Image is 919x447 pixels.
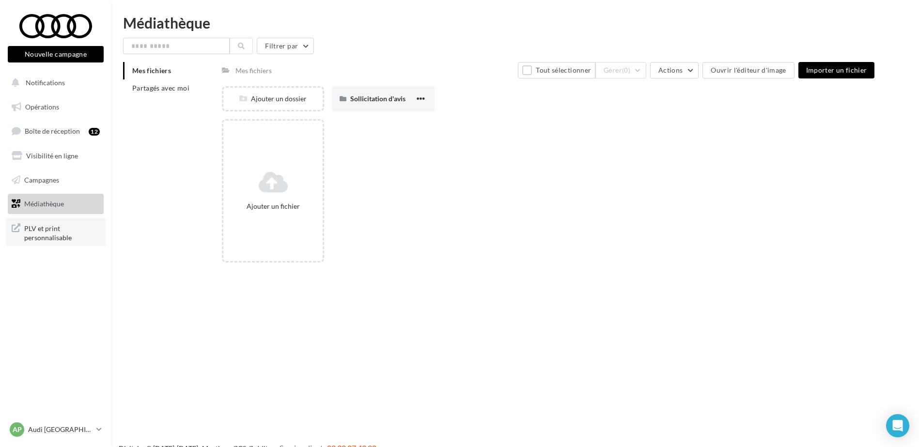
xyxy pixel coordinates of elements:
[235,66,272,76] div: Mes fichiers
[6,97,106,117] a: Opérations
[806,66,867,74] span: Importer un fichier
[6,194,106,214] a: Médiathèque
[26,152,78,160] span: Visibilité en ligne
[123,15,907,30] div: Médiathèque
[595,62,646,78] button: Gérer(0)
[132,66,171,75] span: Mes fichiers
[24,222,100,243] span: PLV et print personnalisable
[6,218,106,247] a: PLV et print personnalisable
[132,84,189,92] span: Partagés avec moi
[257,38,314,54] button: Filtrer par
[8,46,104,62] button: Nouvelle campagne
[702,62,794,78] button: Ouvrir l'éditeur d'image
[8,420,104,439] a: AP Audi [GEOGRAPHIC_DATA] 16
[6,170,106,190] a: Campagnes
[227,201,319,211] div: Ajouter un fichier
[223,94,323,104] div: Ajouter un dossier
[89,128,100,136] div: 12
[886,414,909,437] div: Open Intercom Messenger
[650,62,699,78] button: Actions
[658,66,683,74] span: Actions
[25,103,59,111] span: Opérations
[26,78,65,87] span: Notifications
[28,425,93,434] p: Audi [GEOGRAPHIC_DATA] 16
[24,200,64,208] span: Médiathèque
[622,66,630,74] span: (0)
[25,127,80,135] span: Boîte de réception
[13,425,22,434] span: AP
[24,175,59,184] span: Campagnes
[6,146,106,166] a: Visibilité en ligne
[798,62,875,78] button: Importer un fichier
[6,121,106,141] a: Boîte de réception12
[350,94,405,103] span: Sollicitation d'avis
[6,73,102,93] button: Notifications
[518,62,595,78] button: Tout sélectionner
